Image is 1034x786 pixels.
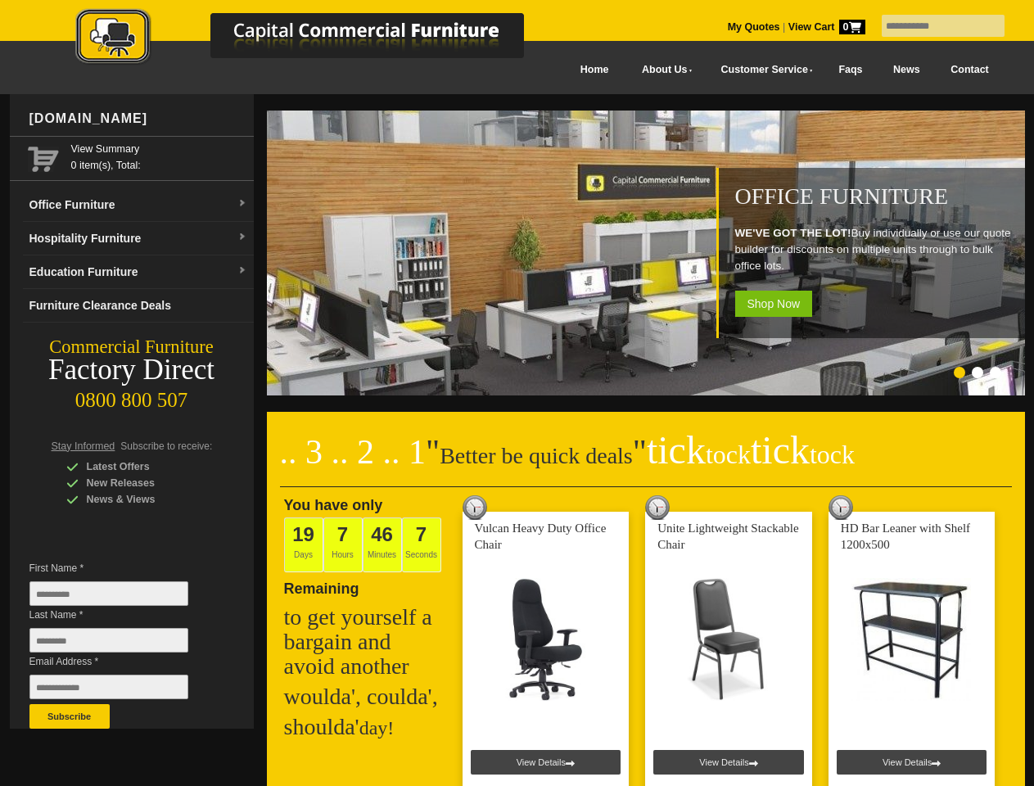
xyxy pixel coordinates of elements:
span: 0 [839,20,865,34]
a: View Cart0 [785,21,865,33]
h2: to get yourself a bargain and avoid another [284,605,448,679]
input: First Name * [29,581,188,606]
a: Hospitality Furnituredropdown [23,222,254,255]
div: 0800 800 507 [10,381,254,412]
span: tock [706,440,751,469]
span: 0 item(s), Total: [71,141,247,171]
div: Factory Direct [10,359,254,382]
h2: Better be quick deals [280,438,1012,487]
a: About Us [624,52,702,88]
h1: Office Furniture [735,184,1017,209]
span: 7 [416,523,427,545]
a: Customer Service [702,52,823,88]
strong: WE'VE GOT THE LOT! [735,227,851,239]
span: Stay Informed [52,440,115,452]
img: dropdown [237,266,247,276]
span: 19 [292,523,314,545]
a: My Quotes [728,21,780,33]
h2: shoulda' [284,715,448,740]
span: Email Address * [29,653,213,670]
img: dropdown [237,233,247,242]
strong: View Cart [788,21,865,33]
a: Office Furniture WE'VE GOT THE LOT!Buy individually or use our quote builder for discounts on mul... [267,386,1028,398]
a: View Summary [71,141,247,157]
span: Minutes [363,517,402,572]
span: tock [810,440,855,469]
h2: woulda', coulda', [284,684,448,709]
p: Buy individually or use our quote builder for discounts on multiple units through to bulk office ... [735,225,1017,274]
span: Last Name * [29,607,213,623]
a: Education Furnituredropdown [23,255,254,289]
span: You have only [284,497,383,513]
div: [DOMAIN_NAME] [23,94,254,143]
a: Contact [935,52,1004,88]
span: " [633,433,855,471]
span: tick tick [647,428,855,472]
input: Email Address * [29,675,188,699]
img: Office Furniture [267,111,1028,395]
span: First Name * [29,560,213,576]
li: Page dot 2 [972,367,983,378]
div: New Releases [66,475,222,491]
span: 46 [371,523,393,545]
img: tick tock deal clock [463,495,487,520]
a: News [878,52,935,88]
img: tick tock deal clock [829,495,853,520]
input: Last Name * [29,628,188,653]
button: Subscribe [29,704,110,729]
span: 7 [337,523,348,545]
span: .. 3 .. 2 .. 1 [280,433,427,471]
span: Days [284,517,323,572]
span: Seconds [402,517,441,572]
a: Furniture Clearance Deals [23,289,254,323]
span: Remaining [284,574,359,597]
span: Subscribe to receive: [120,440,212,452]
li: Page dot 3 [990,367,1001,378]
a: Faqs [824,52,878,88]
div: News & Views [66,491,222,508]
div: Latest Offers [66,458,222,475]
a: Office Furnituredropdown [23,188,254,222]
span: " [426,433,440,471]
div: Commercial Furniture [10,336,254,359]
span: Hours [323,517,363,572]
li: Page dot 1 [954,367,965,378]
a: Capital Commercial Furniture Logo [30,8,603,73]
img: dropdown [237,199,247,209]
span: day! [359,717,395,739]
span: Shop Now [735,291,813,317]
img: Capital Commercial Furniture Logo [30,8,603,68]
img: tick tock deal clock [645,495,670,520]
